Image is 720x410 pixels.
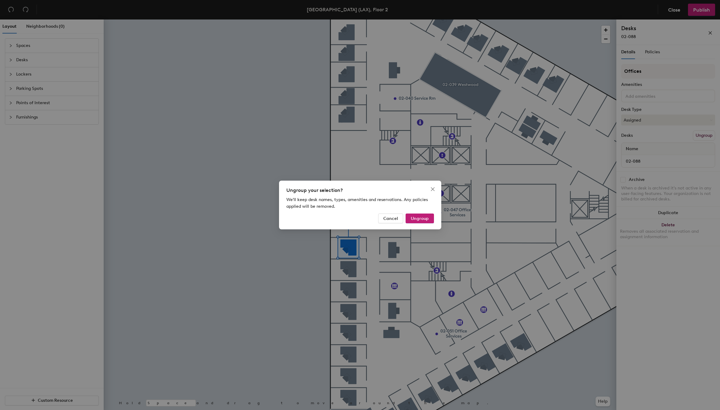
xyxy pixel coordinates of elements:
span: close [430,187,435,192]
span: Ungroup [411,216,429,221]
span: We'll keep desk names, types, amenities and reservations. Any policies applied will be removed. [286,197,428,209]
span: Cancel [383,216,398,221]
button: Close [428,184,438,194]
span: Close [428,187,438,192]
button: Cancel [378,214,403,223]
div: Ungroup your selection? [286,187,434,194]
button: Ungroup [406,214,434,223]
